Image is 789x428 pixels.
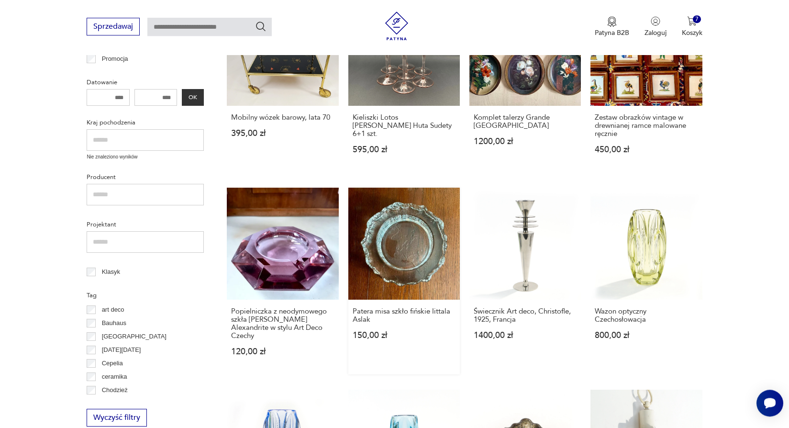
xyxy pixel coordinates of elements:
p: 150,00 zł [353,331,456,339]
a: Świecznik Art deco, Christofle, 1925, FrancjaŚwiecznik Art deco, Christofle, 1925, Francja1400,00 zł [469,188,581,374]
p: Patyna B2B [595,28,629,37]
h3: Patera misa szkło fińskie Iittala Aslak [353,307,456,324]
p: Zaloguj [645,28,667,37]
p: Datowanie [87,77,204,88]
img: Ikonka użytkownika [651,16,660,26]
p: ceramika [102,372,127,382]
a: Sprzedawaj [87,24,140,31]
p: Klasyk [102,267,120,277]
p: Ćmielów [102,398,126,409]
a: Wazon optyczny CzechosłowacjaWazon optyczny Czechosłowacja800,00 zł [590,188,702,374]
p: 1400,00 zł [474,331,577,339]
p: Cepelia [102,358,123,369]
button: Zaloguj [645,16,667,37]
p: Projektant [87,219,204,230]
button: Patyna B2B [595,16,629,37]
a: Ikona medaluPatyna B2B [595,16,629,37]
p: Kraj pochodzenia [87,117,204,128]
p: 450,00 zł [595,146,698,154]
button: 7Koszyk [682,16,702,37]
img: Patyna - sklep z meblami i dekoracjami vintage [382,11,411,40]
p: Producent [87,172,204,182]
button: OK [182,89,204,106]
p: Koszyk [682,28,702,37]
button: Szukaj [255,21,267,32]
a: Popielniczka z neodymowego szkła Moser Alexandrite w stylu Art Deco CzechyPopielniczka z neodymow... [227,188,338,374]
p: 120,00 zł [231,348,334,356]
p: 1200,00 zł [474,137,577,146]
iframe: Smartsupp widget button [756,390,783,417]
h3: Świecznik Art deco, Christofle, 1925, Francja [474,307,577,324]
p: [GEOGRAPHIC_DATA] [102,331,167,342]
h3: Popielniczka z neodymowego szkła [PERSON_NAME] Alexandrite w stylu Art Deco Czechy [231,307,334,340]
a: Patera misa szkło fińskie Iittala AslakPatera misa szkło fińskie Iittala Aslak150,00 zł [348,188,460,374]
button: Sprzedawaj [87,18,140,35]
p: Tag [87,290,204,301]
p: Promocja [102,54,128,64]
div: 7 [693,15,701,23]
p: art deco [102,304,124,315]
h3: Komplet talerzy Grande [GEOGRAPHIC_DATA] [474,113,577,130]
h3: Mobilny wózek barowy, lata 70 [231,113,334,122]
button: Wyczyść filtry [87,409,147,427]
h3: Kieliszki Lotos [PERSON_NAME] Huta Sudety 6+1 szt. [353,113,456,138]
h3: Zestaw obrazków vintage w drewnianej ramce malowane ręcznie [595,113,698,138]
img: Ikona medalu [607,16,617,27]
p: 800,00 zł [595,331,698,339]
p: 395,00 zł [231,129,334,137]
h3: Wazon optyczny Czechosłowacja [595,307,698,324]
p: Bauhaus [102,318,126,328]
img: Ikona koszyka [687,16,697,26]
p: Nie znaleziono wyników [87,153,204,161]
p: 595,00 zł [353,146,456,154]
p: [DATE][DATE] [102,345,141,355]
p: Chodzież [102,385,128,395]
